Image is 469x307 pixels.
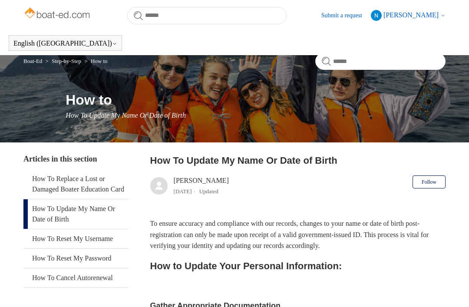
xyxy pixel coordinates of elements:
[23,155,97,163] span: Articles in this section
[199,188,218,195] li: Updated
[371,10,446,21] button: [PERSON_NAME]
[13,40,117,47] button: English ([GEOGRAPHIC_DATA])
[66,112,186,119] span: How To Update My Name Or Date of Birth
[23,229,129,248] a: How To Reset My Username
[23,169,129,199] a: How To Replace a Lost or Damaged Boater Education Card
[66,89,446,110] h1: How to
[83,58,107,64] li: How to
[315,53,446,70] input: Search
[150,258,446,274] h2: How to Update Your Personal Information:
[150,153,446,168] h2: How To Update My Name Or Date of Birth
[413,175,446,188] button: Follow Article
[23,268,129,287] a: How To Cancel Autorenewal
[383,11,439,19] span: [PERSON_NAME]
[150,218,446,251] p: To ensure accuracy and compliance with our records, changes to your name or date of birth post-re...
[44,58,83,64] li: Step-by-Step
[23,199,129,229] a: How To Update My Name Or Date of Birth
[127,7,287,24] input: Search
[23,249,129,268] a: How To Reset My Password
[174,175,229,196] div: [PERSON_NAME]
[52,58,81,64] a: Step-by-Step
[174,188,192,195] time: 04/08/2025, 11:33
[23,58,44,64] li: Boat-Ed
[91,58,108,64] a: How to
[23,5,92,23] img: Boat-Ed Help Center home page
[321,11,371,20] a: Submit a request
[23,58,42,64] a: Boat-Ed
